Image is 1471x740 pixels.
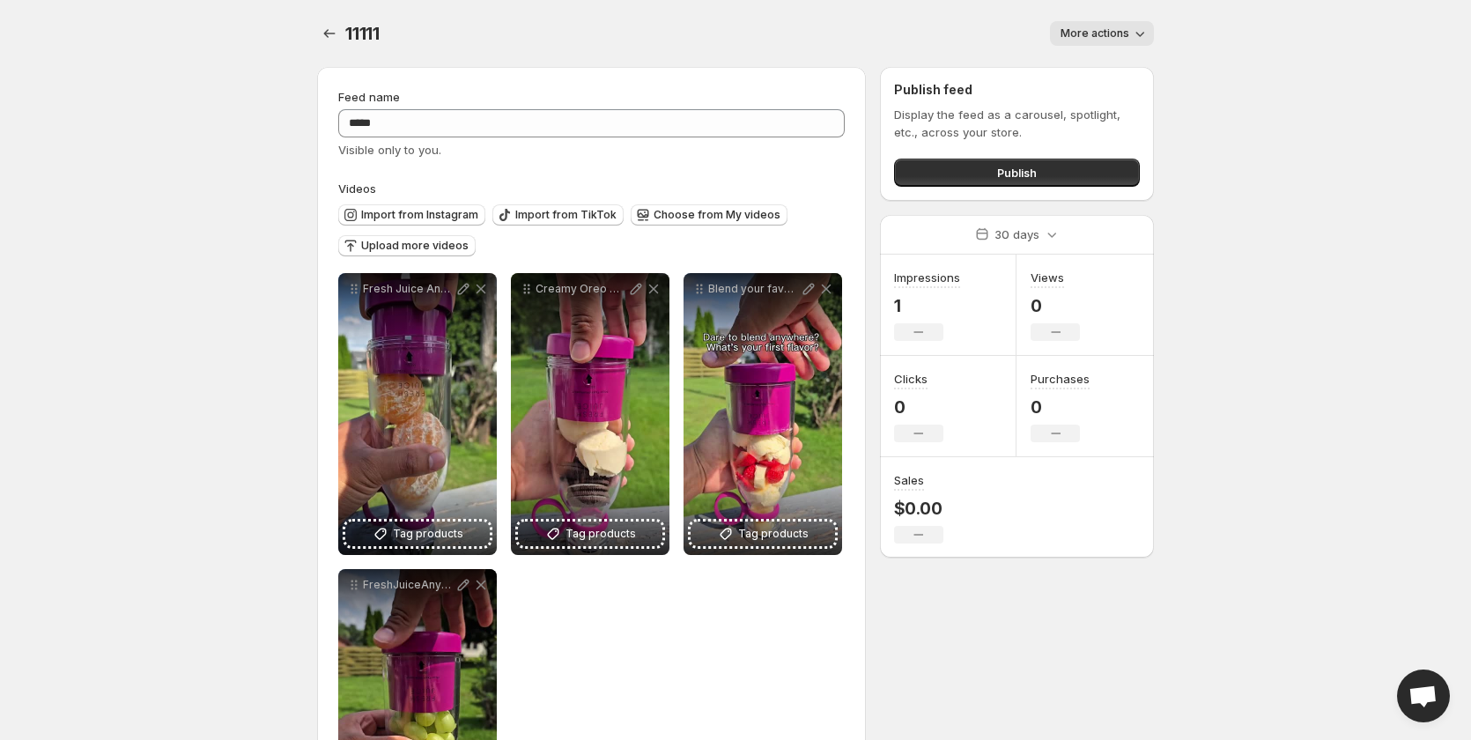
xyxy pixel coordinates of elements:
[631,204,787,226] button: Choose from My videos
[317,21,342,46] button: Settings
[338,235,476,256] button: Upload more videos
[363,578,455,592] p: FreshJuiceAnywhereMiniBlenderOnTheGoJustAddFruitAndBlendInSecondsMiniBlender JuiceAnywhere Portab...
[684,273,842,555] div: Blend your favorite strawberry-banana-vanilla smoothie on the go This mini blender turns fresh fr...
[894,295,960,316] p: 1
[1031,269,1064,286] h3: Views
[345,522,490,546] button: Tag products
[691,522,835,546] button: Tag products
[1031,370,1090,388] h3: Purchases
[1031,396,1090,418] p: 0
[361,239,469,253] span: Upload more videos
[518,522,662,546] button: Tag products
[492,204,624,226] button: Import from TikTok
[345,23,380,44] span: 11111
[894,159,1140,187] button: Publish
[894,81,1140,99] h2: Publish feed
[338,90,400,104] span: Feed name
[536,282,627,296] p: Creamy Oreo milkshake in seconds with this portable mini blender miniblender milkshake smoothiema...
[338,204,485,226] button: Import from Instagram
[393,525,463,543] span: Tag products
[338,273,497,555] div: Fresh Juice Anywhere Mini Portable Blender portableblender miniJuicer smoothieontherun healthyhab...
[708,282,800,296] p: Blend your favorite strawberry-banana-vanilla smoothie on the go This mini blender turns fresh fr...
[1050,21,1154,46] button: More actions
[363,282,455,296] p: Fresh Juice Anywhere Mini Portable Blender portableblender miniJuicer smoothieontherun healthyhab...
[994,226,1039,243] p: 30 days
[654,208,780,222] span: Choose from My videos
[515,208,617,222] span: Import from TikTok
[338,143,441,157] span: Visible only to you.
[1031,295,1080,316] p: 0
[894,471,924,489] h3: Sales
[1061,26,1129,41] span: More actions
[1397,670,1450,722] a: Open chat
[894,498,943,519] p: $0.00
[997,164,1037,181] span: Publish
[894,396,943,418] p: 0
[894,370,928,388] h3: Clicks
[361,208,478,222] span: Import from Instagram
[894,269,960,286] h3: Impressions
[565,525,636,543] span: Tag products
[894,106,1140,141] p: Display the feed as a carousel, spotlight, etc., across your store.
[338,181,376,196] span: Videos
[738,525,809,543] span: Tag products
[511,273,669,555] div: Creamy Oreo milkshake in seconds with this portable mini blender miniblender milkshake smoothiema...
